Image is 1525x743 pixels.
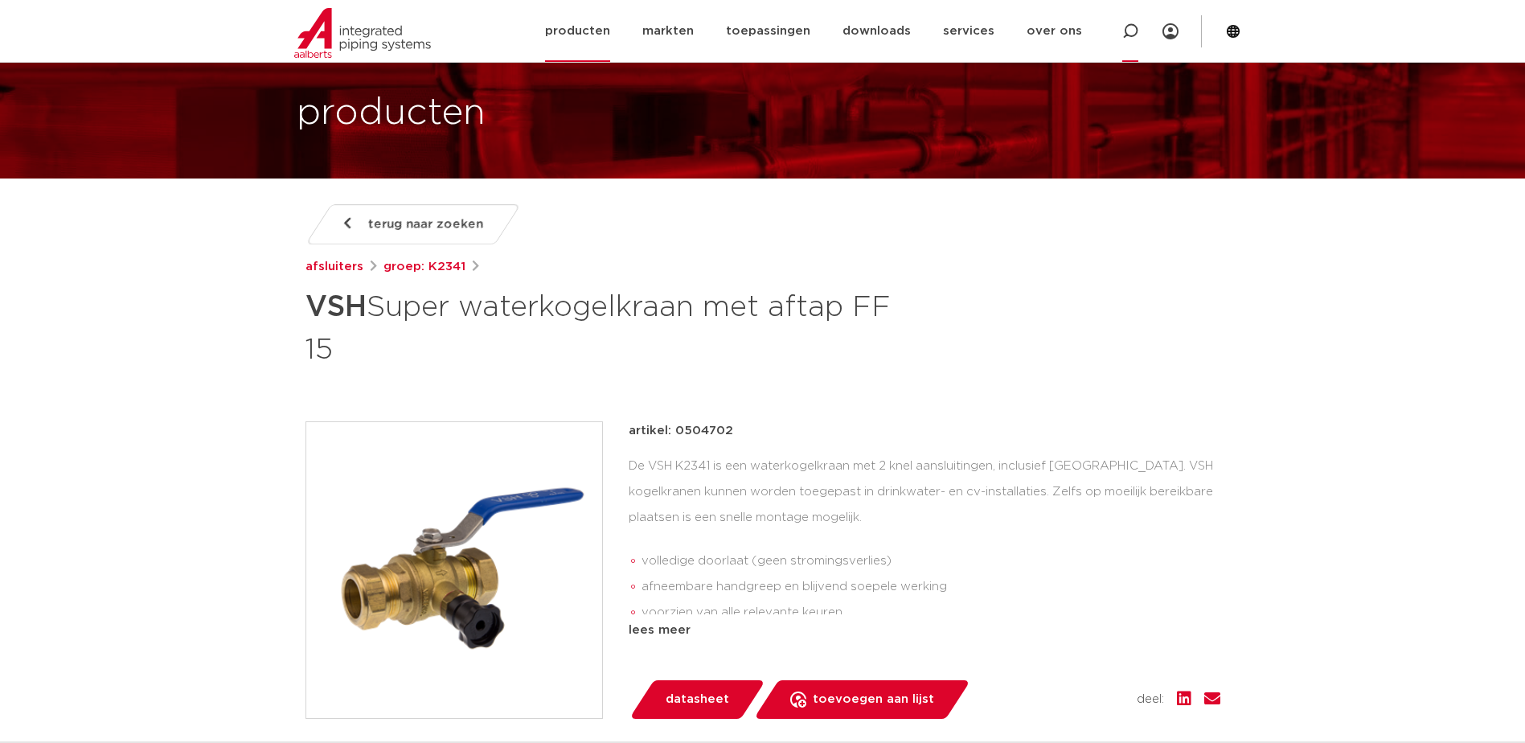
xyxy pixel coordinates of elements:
[642,574,1220,600] li: afneembare handgreep en blijvend soepele werking
[305,204,520,244] a: terug naar zoeken
[305,293,367,322] strong: VSH
[813,687,934,712] span: toevoegen aan lijst
[666,687,729,712] span: datasheet
[383,257,465,277] a: groep: K2341
[1137,690,1164,709] span: deel:
[629,680,765,719] a: datasheet
[306,422,602,718] img: Product Image for VSH Super waterkogelkraan met aftap FF 15
[305,283,909,370] h1: Super waterkogelkraan met aftap FF 15
[629,421,733,441] p: artikel: 0504702
[642,548,1220,574] li: volledige doorlaat (geen stromingsverlies)
[629,454,1220,614] div: De VSH K2341 is een waterkogelkraan met 2 knel aansluitingen, inclusief [GEOGRAPHIC_DATA]. VSH ko...
[642,600,1220,626] li: voorzien van alle relevante keuren
[297,88,486,139] h1: producten
[368,211,483,237] span: terug naar zoeken
[629,621,1220,640] div: lees meer
[305,257,363,277] a: afsluiters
